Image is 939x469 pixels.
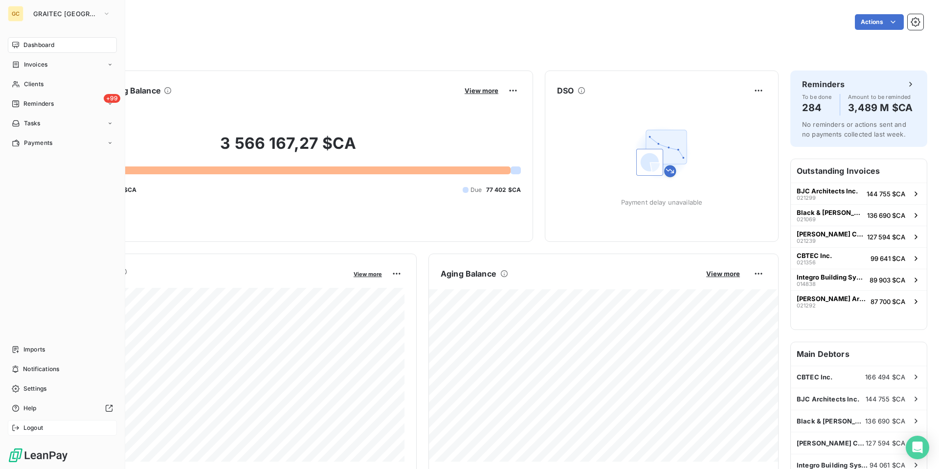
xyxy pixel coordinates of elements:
span: 144 755 $CA [867,190,905,198]
span: 127 594 $CA [866,439,905,447]
span: Payments [24,139,52,147]
span: Clients [24,80,44,89]
span: 144 755 $CA [866,395,905,403]
a: Invoices [8,57,117,72]
span: Amount to be reminded [848,94,913,100]
span: 99 641 $CA [871,255,905,262]
span: BJC Architects Inc. [797,187,858,195]
img: Empty state [630,122,693,185]
span: View more [465,87,498,94]
span: Payment delay unavailable [621,198,703,206]
span: Integro Building Systems [797,273,866,281]
h6: Outstanding Invoices [791,159,927,183]
span: Black & [PERSON_NAME] [797,209,863,216]
span: CBTEC Inc. [797,252,832,259]
a: +99Reminders [8,96,117,112]
button: [PERSON_NAME] Architecture inc.02129287 700 $CA [791,290,927,312]
span: Settings [23,384,46,393]
span: [PERSON_NAME] Canada Inc. [797,230,863,238]
span: +99 [104,94,120,103]
span: 127 594 $CA [867,233,905,241]
span: 89 903 $CA [870,276,905,284]
a: Payments [8,135,117,151]
button: [PERSON_NAME] Canada Inc.021239127 594 $CA [791,226,927,247]
span: CBTEC Inc. [797,373,833,381]
button: Actions [855,14,904,30]
span: GRAITEC [GEOGRAPHIC_DATA] [33,10,99,18]
h6: DSO [557,85,574,96]
button: View more [703,269,743,278]
span: 021356 [797,259,816,265]
h6: Aging Balance [441,268,496,280]
span: No reminders or actions sent and no payments collected last week. [802,120,906,138]
a: Dashboard [8,37,117,53]
span: Due [470,186,482,194]
div: Open Intercom Messenger [906,436,929,459]
button: View more [462,86,501,95]
span: 136 690 $CA [867,211,905,219]
span: Notifications [23,365,59,374]
span: View more [354,271,382,278]
span: Imports [23,345,45,354]
h6: Reminders [802,78,845,90]
a: Imports [8,342,117,357]
a: Help [8,400,117,416]
span: 166 494 $CA [865,373,905,381]
button: Integro Building Systems01483889 903 $CA [791,269,927,290]
span: Black & [PERSON_NAME] [797,417,865,425]
h4: 3,489 M $CA [848,100,913,116]
span: Reminders [23,99,54,108]
span: Dashboard [23,41,54,49]
span: BJC Architects Inc. [797,395,859,403]
h4: 284 [802,100,832,116]
span: 94 061 $CA [870,461,906,469]
button: Black & [PERSON_NAME]021069136 690 $CA [791,204,927,226]
a: Settings [8,381,117,397]
span: 021069 [797,216,816,222]
a: Clients [8,76,117,92]
span: 021239 [797,238,816,244]
span: Logout [23,423,43,432]
span: [PERSON_NAME] Architecture inc. [797,295,867,303]
span: To be done [802,94,832,100]
span: Tasks [24,119,41,128]
img: Logo LeanPay [8,447,68,463]
span: 87 700 $CA [871,298,905,305]
div: GC [8,6,23,22]
span: Invoices [24,60,47,69]
span: Help [23,404,37,413]
span: 014838 [797,281,816,287]
button: CBTEC Inc.02135699 641 $CA [791,247,927,269]
span: 021299 [797,195,816,201]
span: Monthly Revenue [55,278,347,288]
button: BJC Architects Inc.021299144 755 $CA [791,183,927,204]
span: 77 402 $CA [486,186,521,194]
span: View more [706,270,740,278]
h2: 3 566 167,27 $CA [55,134,521,163]
a: Tasks [8,116,117,131]
button: View more [351,269,385,278]
span: 136 690 $CA [865,417,905,425]
span: 021292 [797,303,816,308]
span: Integro Building Systems [797,461,870,469]
span: [PERSON_NAME] Canada Inc. [797,439,866,447]
h6: Main Debtors [791,342,927,366]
